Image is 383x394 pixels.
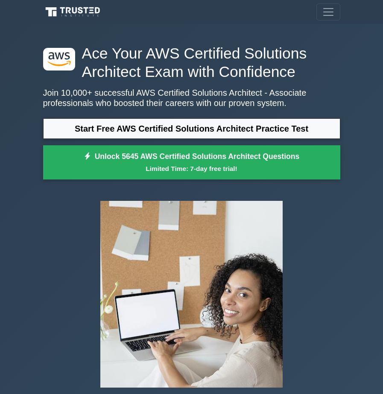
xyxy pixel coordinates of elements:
a: Unlock 5645 AWS Certified Solutions Architect QuestionsLimited Time: 7-day free trial! [43,145,340,179]
h1: Ace Your AWS Certified Solutions Architect Exam with Confidence [43,44,340,81]
button: Toggle navigation [316,3,340,21]
small: Limited Time: 7-day free trial! [54,164,330,173]
p: Join 10,000+ successful AWS Certified Solutions Architect - Associate professionals who boosted t... [43,88,340,108]
a: Start Free AWS Certified Solutions Architect Practice Test [43,118,340,139]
